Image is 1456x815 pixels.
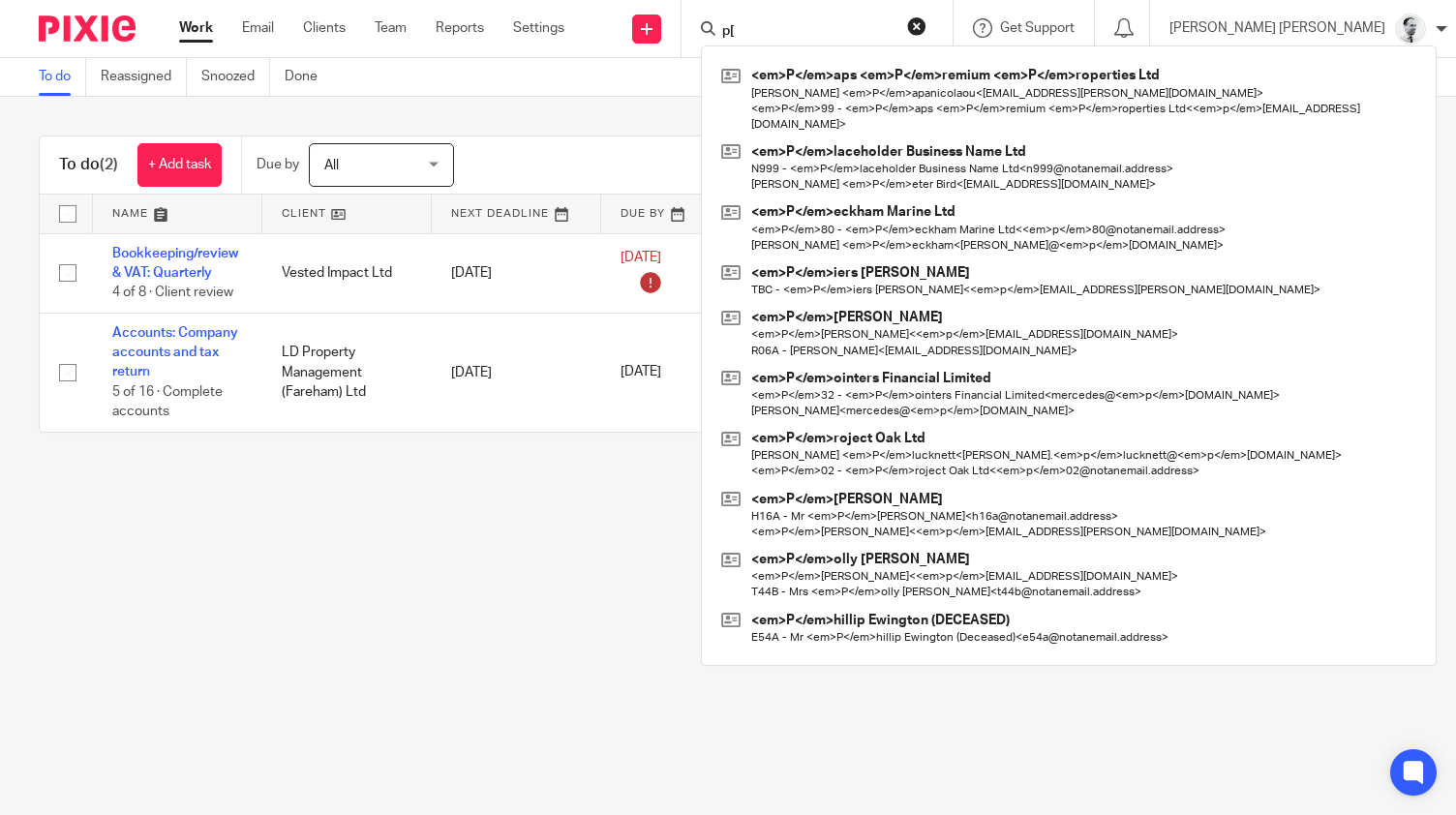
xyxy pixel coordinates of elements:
a: Reassigned [101,58,187,96]
span: All [324,159,339,172]
td: [DATE] [432,313,601,432]
a: Reports [436,18,484,38]
button: Clear [907,16,926,36]
span: [DATE] [621,251,661,264]
a: + Add task [137,143,222,187]
td: LD Property Management (Fareham) Ltd [262,313,432,432]
img: Mass_2025.jpg [1395,14,1426,45]
td: [DATE] [432,233,601,313]
span: (2) [100,157,118,172]
a: To do [39,58,86,96]
p: Due by [257,155,299,174]
a: Team [375,18,407,38]
a: Snoozed [201,58,270,96]
a: Done [285,58,332,96]
a: Email [242,18,274,38]
a: Accounts: Company accounts and tax return [112,326,238,379]
span: [DATE] [621,366,661,379]
a: Work [179,18,213,38]
h1: To do [59,155,118,175]
span: 4 of 8 · Client review [112,286,233,299]
a: Settings [513,18,564,38]
p: [PERSON_NAME] [PERSON_NAME] [1169,18,1385,38]
span: 5 of 16 · Complete accounts [112,385,223,419]
img: Pixie [39,15,136,42]
a: Bookkeeping/review & VAT: Quarterly [112,247,238,280]
td: Vested Impact Ltd [262,233,432,313]
a: Clients [303,18,346,38]
input: Search [720,23,895,41]
span: Get Support [1000,21,1075,35]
